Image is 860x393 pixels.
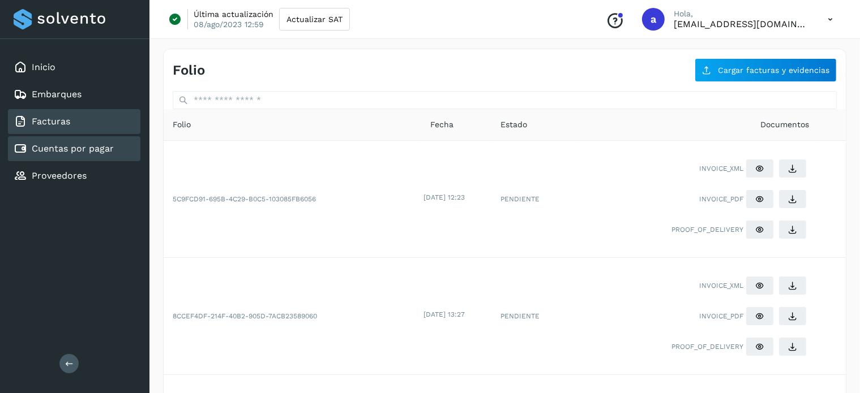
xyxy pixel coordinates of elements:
[671,342,743,352] span: PROOF_OF_DELIVERY
[674,19,810,29] p: administracion@bigan.mx
[279,8,350,31] button: Actualizar SAT
[491,258,579,375] td: PENDIENTE
[8,163,140,188] div: Proveedores
[32,116,70,127] a: Facturas
[699,163,743,174] span: INVOICE_XML
[718,66,829,74] span: Cargar facturas y evidencias
[423,309,489,319] div: [DATE] 13:27
[491,141,579,258] td: PENDIENTE
[760,119,809,131] span: Documentos
[671,224,743,235] span: PROOF_OF_DELIVERY
[699,194,743,204] span: INVOICE_PDF
[286,15,343,23] span: Actualizar SAT
[194,9,273,19] p: Última actualización
[699,280,743,291] span: INVOICE_XML
[699,311,743,321] span: INVOICE_PDF
[8,55,140,80] div: Inicio
[423,192,489,202] div: [DATE] 12:23
[32,62,55,72] a: Inicio
[8,136,140,161] div: Cuentas por pagar
[164,141,421,258] td: 5C9FCD91-695B-4C29-B0C5-103085FB6056
[695,58,837,82] button: Cargar facturas y evidencias
[173,62,205,79] h4: Folio
[500,119,527,131] span: Estado
[8,109,140,134] div: Facturas
[32,143,114,154] a: Cuentas por pagar
[32,170,87,181] a: Proveedores
[430,119,453,131] span: Fecha
[674,9,810,19] p: Hola,
[32,89,82,100] a: Embarques
[8,82,140,107] div: Embarques
[173,119,191,131] span: Folio
[194,19,264,29] p: 08/ago/2023 12:59
[164,258,421,375] td: 8CCEF4DF-214F-40B2-905D-7ACB23589060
